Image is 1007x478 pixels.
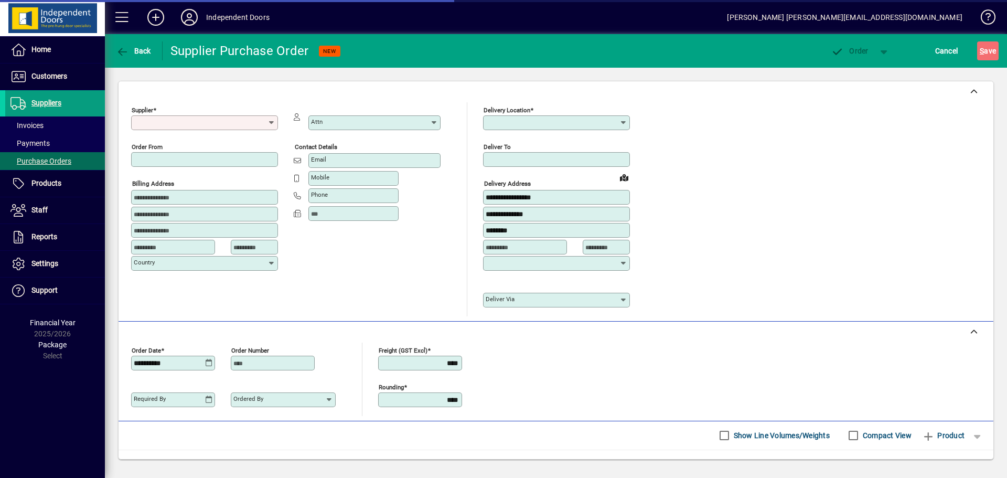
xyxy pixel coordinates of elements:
mat-label: Required by [134,395,166,402]
span: Products [31,179,61,187]
span: NEW [323,48,336,55]
mat-label: Attn [311,118,323,125]
button: Profile [173,8,206,27]
span: ave [980,43,996,59]
a: Settings [5,251,105,277]
div: Independent Doors [206,9,270,26]
a: Staff [5,197,105,224]
a: Support [5,278,105,304]
span: Financial Year [30,318,76,327]
button: Back [113,41,154,60]
a: Purchase Orders [5,152,105,170]
span: Suppliers [31,99,61,107]
a: View on map [616,169,633,186]
button: Add [139,8,173,27]
span: Staff [31,206,48,214]
mat-label: Freight (GST excl) [379,346,427,354]
span: Support [31,286,58,294]
label: Compact View [861,430,912,441]
span: Payments [10,139,50,147]
mat-label: Phone [311,191,328,198]
a: Knowledge Base [973,2,994,36]
mat-label: Supplier [132,107,153,114]
mat-label: Rounding [379,383,404,390]
mat-label: Email [311,156,326,163]
mat-label: Ordered by [233,395,263,402]
button: Save [977,41,999,60]
app-page-header-button: Back [105,41,163,60]
a: Customers [5,63,105,90]
mat-label: Delivery Location [484,107,530,114]
span: Settings [31,259,58,268]
div: Supplier Purchase Order [170,43,309,59]
label: Show Line Volumes/Weights [732,430,830,441]
a: Invoices [5,116,105,134]
mat-label: Order date [132,346,161,354]
span: Purchase Orders [10,157,71,165]
mat-label: Deliver To [484,143,511,151]
button: Order [826,41,874,60]
mat-label: Deliver via [486,295,515,303]
span: Package [38,341,67,349]
span: S [980,47,984,55]
span: Order [831,47,869,55]
span: Back [116,47,151,55]
a: Home [5,37,105,63]
span: Home [31,45,51,54]
button: Cancel [933,41,961,60]
mat-label: Order number [231,346,269,354]
span: Customers [31,72,67,80]
div: [PERSON_NAME] [PERSON_NAME][EMAIL_ADDRESS][DOMAIN_NAME] [727,9,962,26]
mat-label: Order from [132,143,163,151]
mat-label: Mobile [311,174,329,181]
a: Reports [5,224,105,250]
span: Cancel [935,43,958,59]
mat-label: Country [134,259,155,266]
span: Reports [31,232,57,241]
a: Products [5,171,105,197]
a: Payments [5,134,105,152]
span: Invoices [10,121,44,130]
